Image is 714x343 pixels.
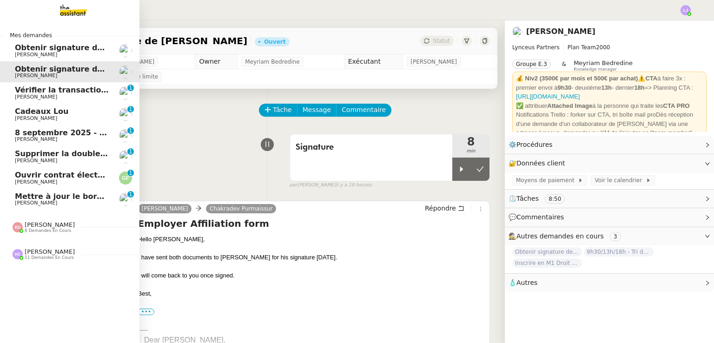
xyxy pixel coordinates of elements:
[512,59,551,69] nz-tag: Groupe E.3
[634,84,644,91] strong: 18h
[558,84,572,91] strong: 9h30
[25,221,75,228] span: [PERSON_NAME]
[245,57,299,66] span: Meyriam Bedredine
[574,67,617,72] span: Knowledge manager
[452,147,489,155] span: min
[516,195,539,202] span: Tâches
[119,86,132,99] img: users%2FdS3TwVPiVog4zK0OQxpSjyo9KZX2%2Favatar%2F81c868b6-1695-4cd6-a9a7-0559464adfbc
[509,158,569,169] span: 🔐
[512,26,522,37] img: users%2FTDxDvmCjFdN3QFePFNGdQUcJcQk1%2Favatar%2F0cfb3a67-8790-4592-a9ec-92226c678442
[516,74,703,101] div: ⚠️ à faire 3x : premier envoi à - deuxième - dernier => Planning CTA :
[410,57,457,66] span: [PERSON_NAME]
[505,227,714,245] div: 🕵️Autres demandes en cours 3
[342,105,386,115] span: Commentaire
[512,258,582,268] span: Inscrire en M1 Droit des affaires
[15,43,174,52] span: Obtenir signature de [PERSON_NAME]
[15,94,57,100] span: [PERSON_NAME]
[574,59,633,66] span: Meyriam Bedredine
[138,309,155,315] label: •••
[138,271,486,280] div: I will come back to you once signed.
[129,148,132,157] p: 1
[574,59,633,72] app-user-label: Knowledge manager
[15,149,170,158] span: Supprimer la double authentification
[547,102,592,109] strong: Attached Image
[15,179,57,185] span: [PERSON_NAME]
[129,127,132,136] p: 1
[681,5,691,15] img: svg
[297,104,337,117] button: Message
[303,105,331,115] span: Message
[516,101,703,111] div: ✅ attribuer à la personne qui traite les
[512,44,560,51] span: Lynceus Partners
[290,181,372,189] small: [PERSON_NAME]
[545,194,565,204] nz-tag: 8:50
[127,148,134,155] nz-badge-sup: 1
[422,203,468,213] button: Répondre
[509,195,573,202] span: ⏲️
[13,222,23,232] img: svg
[25,228,71,233] span: 6 demandes en cours
[526,27,595,36] a: [PERSON_NAME]
[15,200,57,206] span: [PERSON_NAME]
[602,84,612,91] strong: 13h
[584,247,654,257] span: 9h30/13h/18h - Tri de la boite mail PRO - 5 septembre 2025
[645,75,657,82] strong: CTA
[195,54,238,69] td: Owner
[505,190,714,208] div: ⏲️Tâches 8:50
[15,107,69,116] span: Cadeaux Lou
[119,129,132,142] img: users%2Fa6PbEmLwvGXylUqKytRPpDpAx153%2Favatar%2Ffanny.png
[119,66,132,79] img: users%2FTDxDvmCjFdN3QFePFNGdQUcJcQk1%2Favatar%2F0cfb3a67-8790-4592-a9ec-92226c678442
[568,44,596,51] span: Plan Team
[290,181,297,189] span: par
[505,154,714,172] div: 🔐Données client
[129,106,132,114] p: 1
[127,106,134,112] nz-badge-sup: 1
[15,115,57,121] span: [PERSON_NAME]
[273,105,292,115] span: Tâche
[264,39,285,45] div: Ouvert
[127,170,134,176] nz-badge-sup: 1
[516,75,638,82] strong: 💰 Niv2 (3500€ par mois et 500€ par achat)
[516,279,537,286] span: Autres
[4,31,58,40] span: Mes demandes
[509,213,568,221] span: 💬
[516,141,553,148] span: Procédures
[15,52,57,58] span: [PERSON_NAME]
[138,325,486,335] div: -----
[138,253,486,262] div: I have sent both documents to [PERSON_NAME] for his signature [DATE].
[562,59,566,72] span: &
[452,136,489,147] span: 8
[505,136,714,154] div: ⚙️Procédures
[127,127,134,134] nz-badge-sup: 1
[119,150,132,163] img: users%2Fa6PbEmLwvGXylUqKytRPpDpAx153%2Favatar%2Ffanny.png
[296,140,447,154] span: Signature
[516,176,578,185] span: Moyens de paiement
[595,176,645,185] span: Voir le calendrier
[15,136,57,142] span: [PERSON_NAME]
[127,191,134,198] nz-badge-sup: 1
[119,193,132,206] img: users%2FWH1OB8fxGAgLOjAz1TtlPPgOcGL2%2Favatar%2F32e28291-4026-4208-b892-04f74488d877
[119,44,132,57] img: users%2FTDxDvmCjFdN3QFePFNGdQUcJcQk1%2Favatar%2F0cfb3a67-8790-4592-a9ec-92226c678442
[129,170,132,178] p: 1
[138,289,486,298] div: Best,
[15,65,174,73] span: Obtenir signature de [PERSON_NAME]
[127,85,134,91] nz-badge-sup: 1
[516,213,564,221] span: Commentaires
[505,274,714,292] div: 🧴Autres
[610,232,621,241] nz-tag: 3
[15,192,158,201] span: Mettre à jour le bordereau de juin
[433,38,450,44] span: Statut
[425,204,456,213] span: Répondre
[129,85,132,93] p: 1
[15,86,126,94] span: Vérifier la transaction ADC
[138,217,486,230] h4: Employer Affiliation form
[138,235,486,244] div: Hello [PERSON_NAME],
[509,232,625,240] span: 🕵️
[15,171,169,179] span: Ouvrir contrat électricité temporaire
[25,255,74,260] span: 11 demandes en cours
[259,104,297,117] button: Tâche
[663,102,690,109] strong: CTA PRO
[344,54,403,69] td: Exécutant
[509,279,537,286] span: 🧴
[138,204,192,213] a: [PERSON_NAME]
